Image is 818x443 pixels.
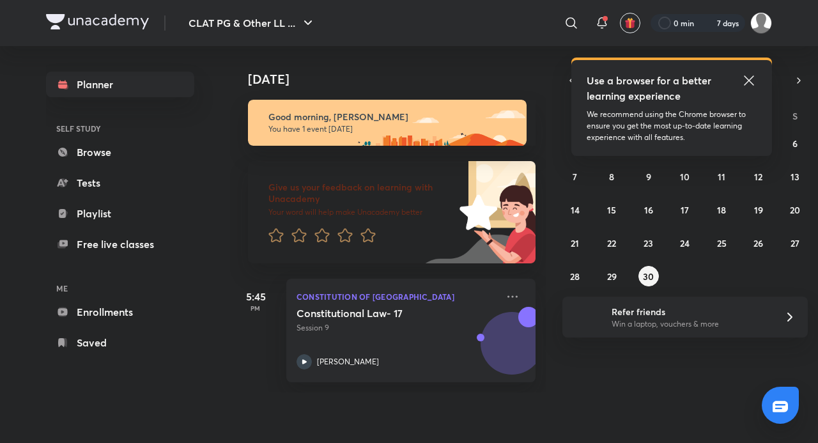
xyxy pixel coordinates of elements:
[571,237,579,249] abbr: September 21, 2025
[181,10,323,36] button: CLAT PG & Other LL ...
[268,111,515,123] h6: Good morning, [PERSON_NAME]
[268,124,515,134] p: You have 1 event [DATE]
[638,233,659,253] button: September 23, 2025
[607,270,617,283] abbr: September 29, 2025
[612,305,769,318] h6: Refer friends
[481,319,543,380] img: Avatar
[753,237,763,249] abbr: September 26, 2025
[46,277,194,299] h6: ME
[638,266,659,286] button: September 30, 2025
[638,166,659,187] button: September 9, 2025
[46,330,194,355] a: Saved
[570,270,580,283] abbr: September 28, 2025
[601,166,622,187] button: September 8, 2025
[601,199,622,220] button: September 15, 2025
[644,204,653,216] abbr: September 16, 2025
[791,237,799,249] abbr: September 27, 2025
[571,204,580,216] abbr: September 14, 2025
[587,109,757,143] p: We recommend using the Chrome browser to ensure you get the most up-to-date learning experience w...
[754,171,762,183] abbr: September 12, 2025
[785,133,805,153] button: September 6, 2025
[748,233,769,253] button: September 26, 2025
[46,14,149,33] a: Company Logo
[717,204,726,216] abbr: September 18, 2025
[680,237,690,249] abbr: September 24, 2025
[317,356,379,368] p: [PERSON_NAME]
[792,110,798,122] abbr: Saturday
[748,166,769,187] button: September 12, 2025
[748,199,769,220] button: September 19, 2025
[230,304,281,312] p: PM
[297,322,497,334] p: Session 9
[702,17,714,29] img: streak
[565,233,585,253] button: September 21, 2025
[785,166,805,187] button: September 13, 2025
[638,199,659,220] button: September 16, 2025
[46,139,194,165] a: Browse
[268,207,455,217] p: Your word will help make Unacademy better
[248,100,527,146] img: morning
[416,161,536,263] img: feedback_image
[717,237,727,249] abbr: September 25, 2025
[46,72,194,97] a: Planner
[711,199,732,220] button: September 18, 2025
[680,171,690,183] abbr: September 10, 2025
[46,14,149,29] img: Company Logo
[791,171,799,183] abbr: September 13, 2025
[565,166,585,187] button: September 7, 2025
[675,233,695,253] button: September 24, 2025
[607,204,616,216] abbr: September 15, 2025
[601,233,622,253] button: September 22, 2025
[609,171,614,183] abbr: September 8, 2025
[644,237,653,249] abbr: September 23, 2025
[675,199,695,220] button: September 17, 2025
[643,270,654,283] abbr: September 30, 2025
[792,137,798,150] abbr: September 6, 2025
[587,73,714,104] h5: Use a browser for a better learning experience
[46,299,194,325] a: Enrollments
[297,289,497,304] p: Constitution of [GEOGRAPHIC_DATA]
[573,304,598,330] img: referral
[612,318,769,330] p: Win a laptop, vouchers & more
[46,170,194,196] a: Tests
[754,204,763,216] abbr: September 19, 2025
[230,289,281,304] h5: 5:45
[718,171,725,183] abbr: September 11, 2025
[565,199,585,220] button: September 14, 2025
[248,72,548,87] h4: [DATE]
[601,266,622,286] button: September 29, 2025
[565,266,585,286] button: September 28, 2025
[675,166,695,187] button: September 10, 2025
[785,233,805,253] button: September 27, 2025
[624,17,636,29] img: avatar
[711,233,732,253] button: September 25, 2025
[790,204,800,216] abbr: September 20, 2025
[620,13,640,33] button: avatar
[785,199,805,220] button: September 20, 2025
[46,118,194,139] h6: SELF STUDY
[46,231,194,257] a: Free live classes
[750,12,772,34] img: Adithyan
[607,237,616,249] abbr: September 22, 2025
[646,171,651,183] abbr: September 9, 2025
[297,307,456,320] h5: Constitutional Law- 17
[681,204,689,216] abbr: September 17, 2025
[268,182,455,205] h6: Give us your feedback on learning with Unacademy
[573,171,577,183] abbr: September 7, 2025
[46,201,194,226] a: Playlist
[711,166,732,187] button: September 11, 2025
